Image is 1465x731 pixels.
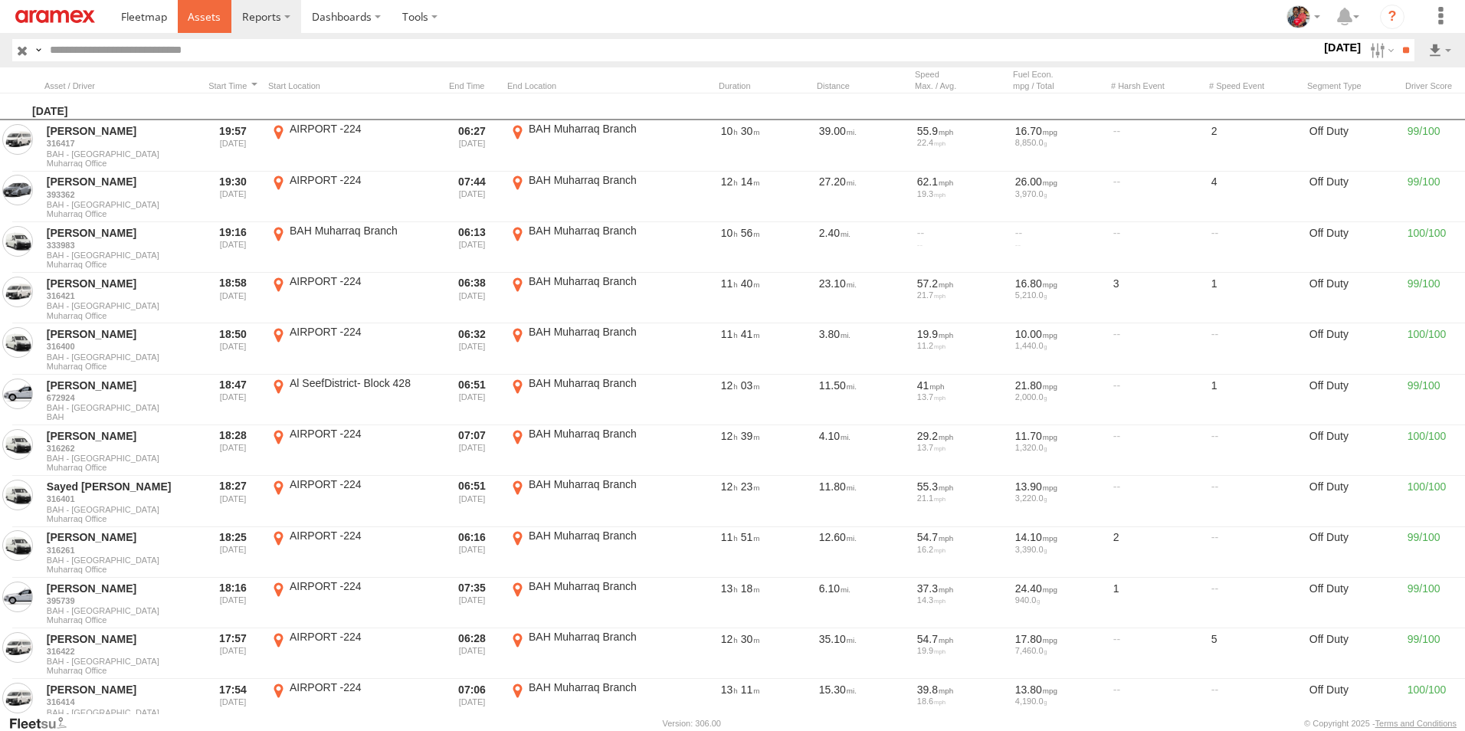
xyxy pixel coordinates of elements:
span: BAH - [GEOGRAPHIC_DATA] [47,352,195,362]
a: Terms and Conditions [1375,719,1457,728]
div: 39.8 [917,683,1005,697]
span: Filter Results to this Group [47,362,195,371]
label: Click to View Event Location [268,579,437,627]
label: Click to View Event Location [268,680,437,728]
span: BAH - [GEOGRAPHIC_DATA] [47,454,195,463]
label: Click to View Event Location [507,122,676,169]
div: 26.00 [1015,175,1103,188]
div: Entered prior to selected date range [204,173,262,221]
span: Filter Results to this Group [47,463,195,472]
label: Click to View Event Location [507,529,676,576]
a: View Asset in Asset Management [2,124,33,155]
span: 13 [721,683,738,696]
div: 41 [917,379,1005,392]
div: 1 [1209,274,1301,322]
div: 1,320.0 [1015,443,1103,452]
div: 1,440.0 [1015,341,1103,350]
a: Sayed [PERSON_NAME] [47,480,195,493]
label: Click to View Event Location [268,325,437,372]
div: BAH Muharraq Branch [529,122,674,136]
div: Off Duty [1307,224,1399,271]
div: 13.7 [917,443,1005,452]
a: 316401 [47,493,195,504]
div: Off Duty [1307,173,1399,221]
div: AIRPORT -224 [290,630,434,644]
a: Visit our Website [8,716,79,731]
div: Click to Sort [817,80,909,91]
span: 40 [741,277,760,290]
div: BAH Muharraq Branch [290,224,434,238]
div: 5 [1209,630,1301,677]
div: Entered prior to selected date range [204,630,262,677]
a: [PERSON_NAME] [47,277,195,290]
a: View Asset in Asset Management [2,429,33,460]
div: Entered prior to selected date range [204,274,262,322]
div: 11.50 [817,376,909,424]
div: Off Duty [1307,376,1399,424]
div: BAH Muharraq Branch [529,680,674,694]
div: 4 [1209,173,1301,221]
div: 5,210.0 [1015,290,1103,300]
div: AIRPORT -224 [290,325,434,339]
div: BAH Muharraq Branch [529,173,674,187]
span: 10 [721,227,738,239]
a: View Asset in Asset Management [2,379,33,409]
div: 11.70 [1015,429,1103,443]
a: View Asset in Asset Management [2,530,33,561]
div: 8,850.0 [1015,138,1103,147]
div: 29.2 [917,429,1005,443]
a: [PERSON_NAME] [47,226,195,240]
div: 6.10 [817,579,909,627]
span: BAH - [GEOGRAPHIC_DATA] [47,301,195,310]
label: Search Filter Options [1364,39,1397,61]
span: BAH - [GEOGRAPHIC_DATA] [47,708,195,717]
div: Exited after selected date range [443,274,501,322]
a: View Asset in Asset Management [2,175,33,205]
span: 11 [721,531,738,543]
div: 1 [1209,376,1301,424]
div: 12.60 [817,529,909,576]
div: Entered prior to selected date range [204,224,262,271]
div: AIRPORT -224 [290,529,434,543]
div: 22.4 [917,138,1005,147]
div: Entered prior to selected date range [204,477,262,525]
span: 23 [741,480,760,493]
div: 7,460.0 [1015,646,1103,655]
div: Entered prior to selected date range [204,376,262,424]
div: Exited after selected date range [443,224,501,271]
div: 14.10 [1015,530,1103,544]
span: 41 [741,328,760,340]
a: View Asset in Asset Management [2,480,33,510]
label: Search Query [32,39,44,61]
span: 12 [721,480,738,493]
a: [PERSON_NAME] [47,429,195,443]
a: [PERSON_NAME] [47,632,195,646]
div: AIRPORT -224 [290,274,434,288]
a: 316262 [47,443,195,454]
div: Exited after selected date range [443,325,501,372]
div: 13.7 [917,392,1005,402]
div: BAH Muharraq Branch [529,274,674,288]
span: 12 [721,379,738,392]
a: 316400 [47,341,195,352]
div: Entered prior to selected date range [204,579,262,627]
div: BAH Muharraq Branch [529,427,674,441]
div: 3,390.0 [1015,545,1103,554]
div: 17.80 [1015,632,1103,646]
a: 393362 [47,189,195,200]
div: Version: 306.00 [663,719,721,728]
div: Exited after selected date range [443,427,501,474]
label: Click to View Event Location [507,325,676,372]
a: View Asset in Asset Management [2,632,33,663]
div: Exited after selected date range [443,680,501,728]
span: 11 [741,683,760,696]
label: Click to View Event Location [268,173,437,221]
label: Click to View Event Location [507,427,676,474]
div: Entered prior to selected date range [204,122,262,169]
a: View Asset in Asset Management [2,277,33,307]
div: © Copyright 2025 - [1304,719,1457,728]
a: 316417 [47,138,195,149]
div: 15.30 [817,680,909,728]
span: Filter Results to this Group [47,412,195,421]
div: BAH Muharraq Branch [529,630,674,644]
